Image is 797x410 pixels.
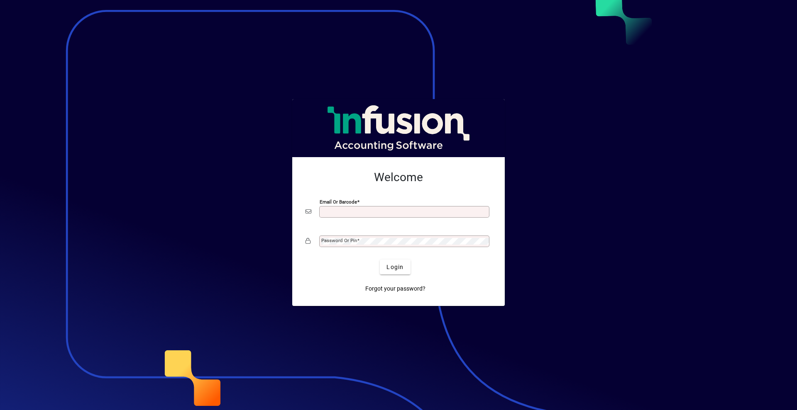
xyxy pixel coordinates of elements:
[306,170,491,184] h2: Welcome
[362,281,429,296] a: Forgot your password?
[320,199,357,205] mat-label: Email or Barcode
[380,260,410,274] button: Login
[321,238,357,243] mat-label: Password or Pin
[386,263,403,272] span: Login
[365,284,425,293] span: Forgot your password?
